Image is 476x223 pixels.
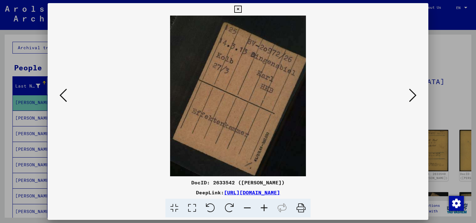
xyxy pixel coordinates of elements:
[449,196,464,211] div: Change consent
[449,196,464,211] img: Change consent
[224,189,280,196] a: [URL][DOMAIN_NAME]
[69,16,407,176] img: 001.jpg
[48,189,428,196] div: DeepLink:
[48,179,428,186] div: DocID: 2633542 ([PERSON_NAME])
